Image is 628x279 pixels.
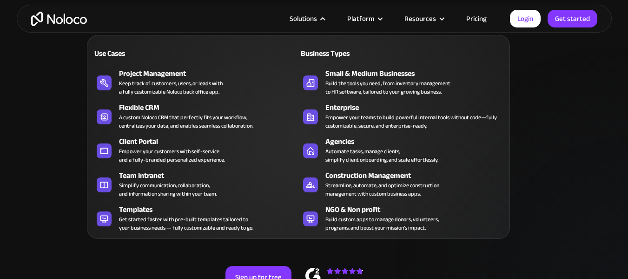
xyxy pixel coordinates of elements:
div: Solutions [278,13,336,25]
div: Empower your teams to build powerful internal tools without code—fully customizable, secure, and ... [325,113,500,130]
a: Business Types [298,42,505,64]
a: NGO & Non profitBuild custom apps to manage donors, volunteers,programs, and boost your mission’s... [298,202,505,234]
div: Empower your customers with self-service and a fully-branded personalized experience. [119,147,225,164]
a: Use Cases [92,42,298,64]
a: Small & Medium BusinessesBuild the tools you need, from inventory managementto HR software, tailo... [298,66,505,98]
div: Templates [119,204,303,215]
a: Client PortalEmpower your customers with self-serviceand a fully-branded personalized experience. [92,134,298,166]
div: Flexible CRM [119,102,303,113]
div: Construction Management [325,170,509,181]
a: Project ManagementKeep track of customers, users, or leads witha fully customizable Noloco back o... [92,66,298,98]
div: Simplify communication, collaboration, and information sharing within your team. [119,181,217,198]
a: Construction ManagementStreamline, automate, and optimize constructionmanagement with custom busi... [298,168,505,200]
div: Resources [404,13,436,25]
a: AgenciesAutomate tasks, manage clients,simplify client onboarding, and scale effortlessly. [298,134,505,166]
div: NGO & Non profit [325,204,509,215]
div: Automate tasks, manage clients, simplify client onboarding, and scale effortlessly. [325,147,438,164]
a: EnterpriseEmpower your teams to build powerful internal tools without code—fully customizable, se... [298,100,505,132]
div: Platform [347,13,374,25]
div: Client Portal [119,136,303,147]
div: Keep track of customers, users, or leads with a fully customizable Noloco back office app. [119,79,223,96]
a: home [31,12,87,26]
a: Flexible CRMA custom Noloco CRM that perfectly fits your workflow,centralizes your data, and enab... [92,100,298,132]
div: Business Types [298,48,398,59]
div: Streamline, automate, and optimize construction management with custom business apps. [325,181,439,198]
div: Get started faster with pre-built templates tailored to your business needs — fully customizable ... [119,215,253,232]
div: Team Intranet [119,170,303,181]
a: Team IntranetSimplify communication, collaboration,and information sharing within your team. [92,168,298,200]
div: Build the tools you need, from inventory management to HR software, tailored to your growing busi... [325,79,450,96]
div: Agencies [325,136,509,147]
a: Login [510,10,541,27]
a: Get started [548,10,597,27]
h2: Business Apps for Teams [26,119,602,194]
div: Small & Medium Businesses [325,68,509,79]
h1: Custom No-Code Business Apps Platform [26,102,602,110]
div: Resources [393,13,455,25]
div: A custom Noloco CRM that perfectly fits your workflow, centralizes your data, and enables seamles... [119,113,253,130]
nav: Solutions [87,22,510,239]
div: Platform [336,13,393,25]
a: TemplatesGet started faster with pre-built templates tailored toyour business needs — fully custo... [92,202,298,234]
div: Build custom apps to manage donors, volunteers, programs, and boost your mission’s impact. [325,215,439,232]
div: Enterprise [325,102,509,113]
div: Project Management [119,68,303,79]
div: Use Cases [92,48,192,59]
a: Pricing [455,13,498,25]
div: Solutions [290,13,317,25]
